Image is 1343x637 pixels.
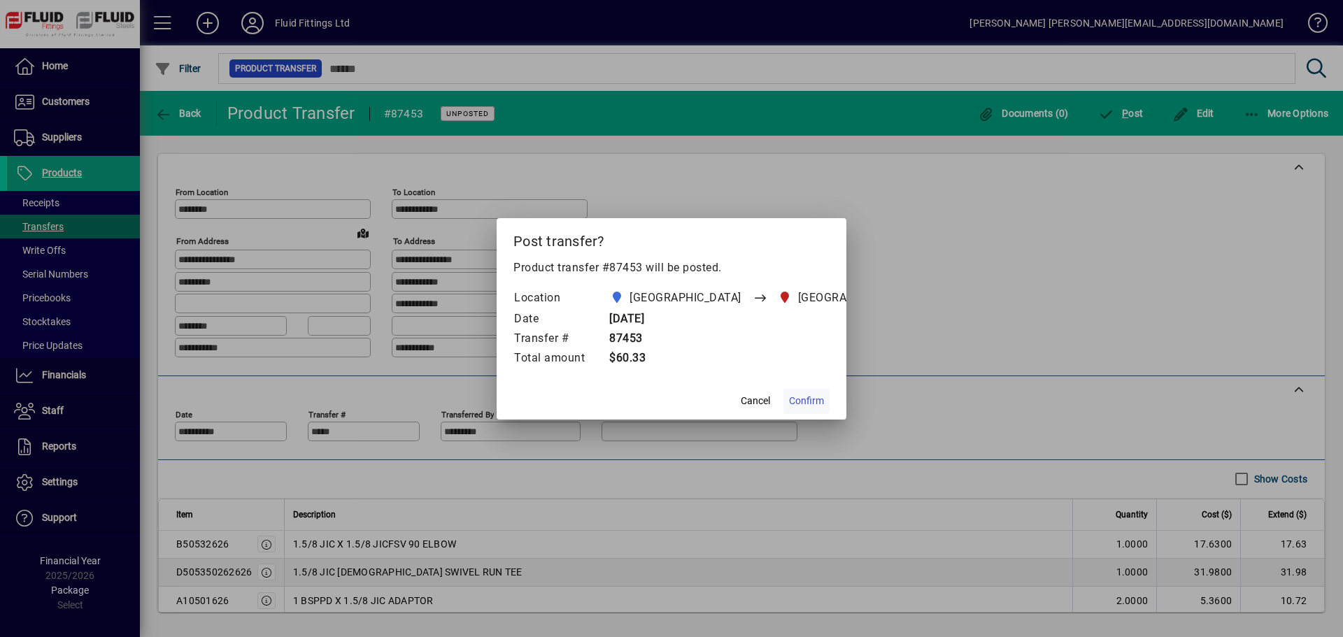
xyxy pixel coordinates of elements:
[513,287,599,310] td: Location
[599,349,936,368] td: $60.33
[599,329,936,349] td: 87453
[789,394,824,408] span: Confirm
[630,289,741,306] span: [GEOGRAPHIC_DATA]
[783,389,830,414] button: Confirm
[798,289,910,306] span: [GEOGRAPHIC_DATA]
[513,349,599,368] td: Total amount
[733,389,778,414] button: Cancel
[741,394,770,408] span: Cancel
[775,288,916,308] span: CHRISTCHURCH
[513,329,599,349] td: Transfer #
[497,218,846,259] h2: Post transfer?
[513,310,599,329] td: Date
[606,288,747,308] span: AUCKLAND
[599,310,936,329] td: [DATE]
[513,259,830,276] p: Product transfer #87453 will be posted.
